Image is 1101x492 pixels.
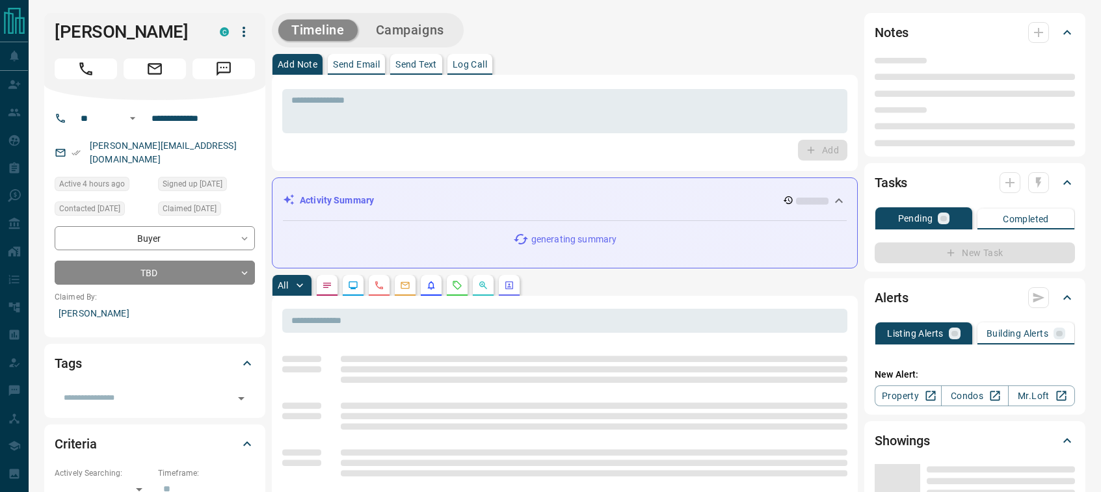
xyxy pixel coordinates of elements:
[158,467,255,479] p: Timeframe:
[374,280,384,291] svg: Calls
[158,177,255,195] div: Tue Aug 22 2023
[59,177,125,190] span: Active 4 hours ago
[232,389,250,408] button: Open
[163,202,217,215] span: Claimed [DATE]
[987,329,1048,338] p: Building Alerts
[55,261,255,285] div: TBD
[55,291,255,303] p: Claimed By:
[163,177,222,190] span: Signed up [DATE]
[875,282,1075,313] div: Alerts
[875,425,1075,456] div: Showings
[192,58,255,79] span: Message
[278,19,358,41] button: Timeline
[55,201,152,220] div: Sat Sep 06 2025
[453,60,487,69] p: Log Call
[333,60,380,69] p: Send Email
[348,280,358,291] svg: Lead Browsing Activity
[898,214,933,223] p: Pending
[426,280,436,291] svg: Listing Alerts
[887,329,944,338] p: Listing Alerts
[941,385,1008,406] a: Condos
[55,467,152,479] p: Actively Searching:
[220,27,229,36] div: condos.ca
[59,202,120,215] span: Contacted [DATE]
[1008,385,1075,406] a: Mr.Loft
[55,226,255,250] div: Buyer
[395,60,437,69] p: Send Text
[55,21,200,42] h1: [PERSON_NAME]
[1003,214,1049,224] p: Completed
[452,280,462,291] svg: Requests
[278,60,317,69] p: Add Note
[55,303,255,324] p: [PERSON_NAME]
[875,22,909,43] h2: Notes
[283,188,847,213] div: Activity Summary
[125,110,140,126] button: Open
[875,385,942,406] a: Property
[55,58,117,79] span: Call
[55,434,97,454] h2: Criteria
[90,140,237,164] a: [PERSON_NAME][EMAIL_ADDRESS][DOMAIN_NAME]
[400,280,410,291] svg: Emails
[55,348,255,379] div: Tags
[875,17,1075,48] div: Notes
[55,428,255,460] div: Criteria
[531,233,617,246] p: generating summary
[124,58,186,79] span: Email
[875,368,1075,382] p: New Alert:
[875,172,907,193] h2: Tasks
[504,280,514,291] svg: Agent Actions
[55,353,81,374] h2: Tags
[72,148,81,157] svg: Email Verified
[478,280,488,291] svg: Opportunities
[158,201,255,220] div: Tue Aug 22 2023
[55,177,152,195] div: Fri Sep 12 2025
[300,194,374,207] p: Activity Summary
[875,430,930,451] h2: Showings
[363,19,457,41] button: Campaigns
[322,280,332,291] svg: Notes
[875,167,1075,198] div: Tasks
[278,281,288,290] p: All
[875,287,909,308] h2: Alerts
